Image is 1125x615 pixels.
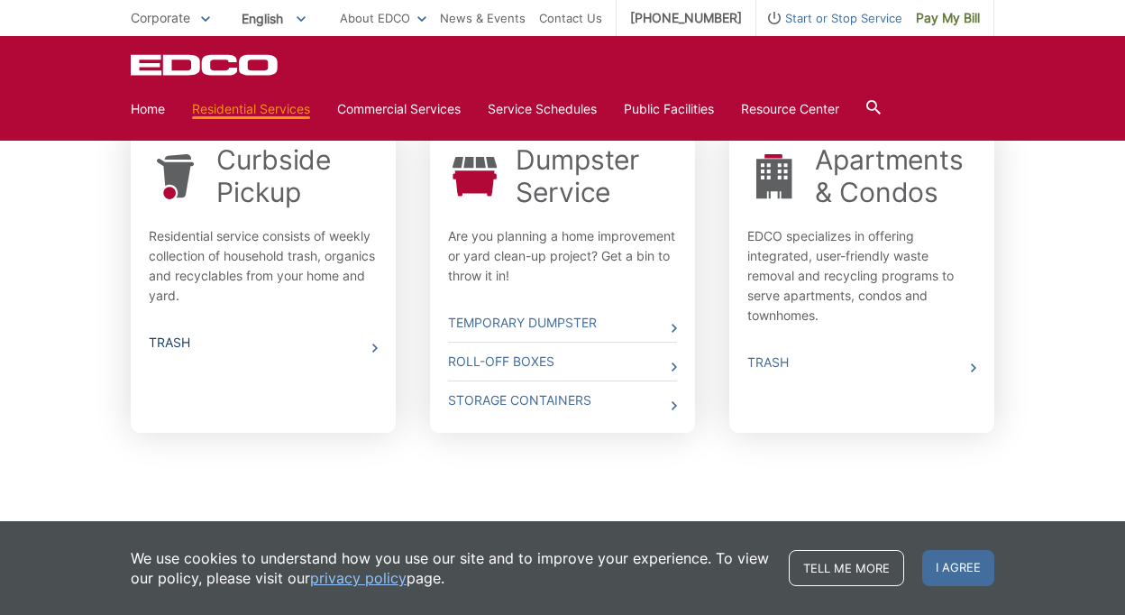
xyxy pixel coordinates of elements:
p: EDCO specializes in offering integrated, user-friendly waste removal and recycling programs to se... [747,226,976,326]
a: About EDCO [340,8,426,28]
span: I agree [922,550,994,586]
span: English [228,4,319,33]
span: Corporate [131,10,190,25]
a: Service Schedules [488,99,597,119]
p: Residential service consists of weekly collection of household trash, organics and recyclables fr... [149,226,378,306]
a: Curbside Pickup [216,143,378,208]
a: EDCD logo. Return to the homepage. [131,54,280,76]
a: Storage Containers [448,381,677,419]
a: Commercial Services [337,99,461,119]
span: Pay My Bill [916,8,980,28]
a: Resource Center [741,99,839,119]
a: News & Events [440,8,526,28]
a: Residential Services [192,99,310,119]
a: Home [131,99,165,119]
a: Roll-Off Boxes [448,343,677,381]
a: Temporary Dumpster [448,304,677,342]
p: We use cookies to understand how you use our site and to improve your experience. To view our pol... [131,548,771,588]
p: Are you planning a home improvement or yard clean-up project? Get a bin to throw it in! [448,226,677,286]
a: Apartments & Condos [815,143,976,208]
a: privacy policy [310,568,407,588]
a: Tell me more [789,550,904,586]
a: Public Facilities [624,99,714,119]
a: Trash [747,344,976,381]
a: Trash [149,324,378,362]
a: Dumpster Service [516,143,677,208]
a: Contact Us [539,8,602,28]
